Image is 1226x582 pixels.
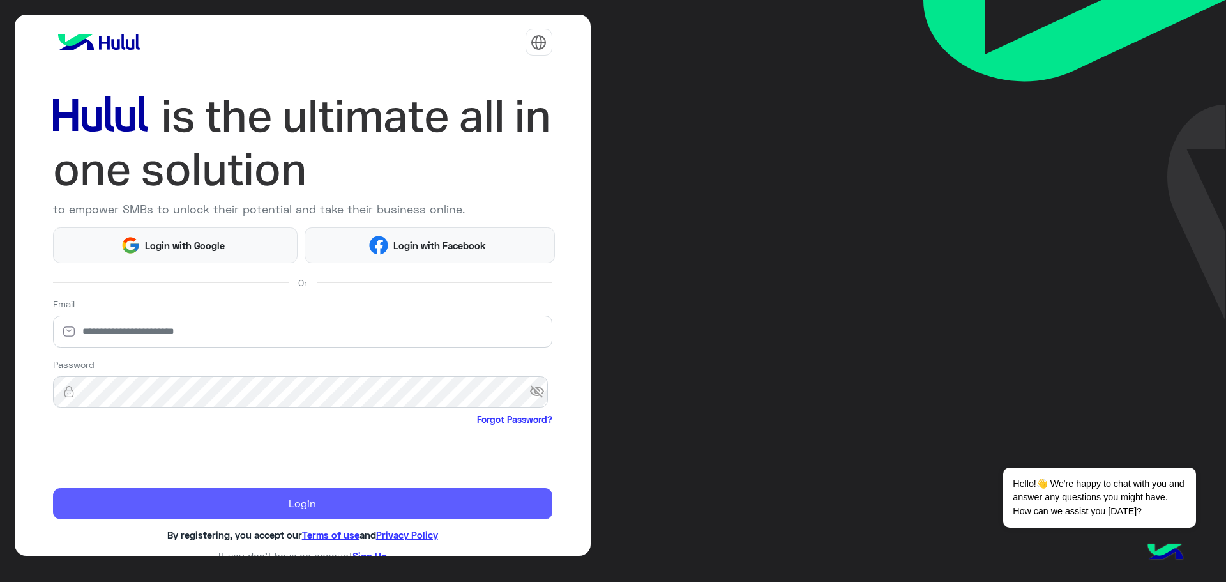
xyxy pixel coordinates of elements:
span: Login with Facebook [388,238,490,253]
a: Sign Up [352,550,387,562]
img: Google [121,236,140,255]
a: Privacy Policy [376,529,438,540]
a: Forgot Password? [477,413,552,426]
img: tab [531,34,547,50]
h6: If you don’t have an account [53,550,552,562]
span: Login with Google [140,238,230,253]
iframe: reCAPTCHA [53,429,247,479]
span: Hello!👋 We're happy to chat with you and answer any questions you might have. How can we assist y... [1003,468,1195,528]
img: Facebook [369,236,388,255]
a: Terms of use [302,529,359,540]
button: Login with Google [53,227,298,263]
img: lock [53,385,85,398]
label: Email [53,297,75,310]
span: Or [298,276,307,289]
span: visibility_off [529,381,552,404]
label: Password [53,358,95,371]
img: hululLoginTitle_EN.svg [53,89,552,196]
img: email [53,325,85,338]
p: to empower SMBs to unlock their potential and take their business online. [53,201,552,218]
button: Login with Facebook [305,227,554,263]
span: By registering, you accept our [167,529,302,540]
button: Login [53,488,552,520]
img: hulul-logo.png [1143,531,1188,576]
img: logo [53,29,145,55]
span: and [359,529,376,540]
